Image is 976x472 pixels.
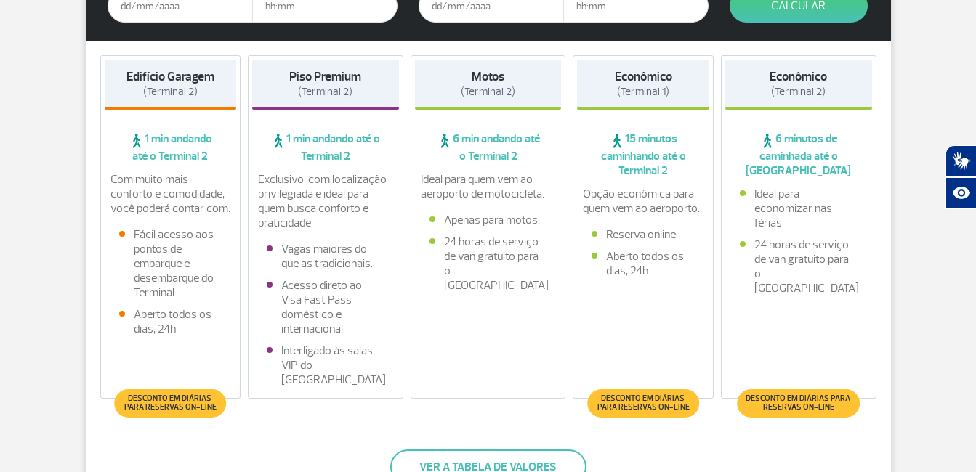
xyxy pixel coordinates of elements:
[119,227,222,300] li: Fácil acesso aos pontos de embarque e desembarque do Terminal
[258,172,393,230] p: Exclusivo, com localização privilegiada e ideal para quem busca conforto e praticidade.
[421,172,556,201] p: Ideal para quem vem ao aeroporto de motocicleta.
[945,145,976,177] button: Abrir tradutor de língua de sinais.
[744,394,852,412] span: Desconto em diárias para reservas on-line
[252,131,399,163] span: 1 min andando até o Terminal 2
[740,187,858,230] li: Ideal para economizar nas férias
[594,394,691,412] span: Desconto em diárias para reservas on-line
[126,69,214,84] strong: Edifício Garagem
[771,85,826,99] span: (Terminal 2)
[617,85,669,99] span: (Terminal 1)
[289,69,361,84] strong: Piso Premium
[429,213,547,227] li: Apenas para motos.
[615,69,672,84] strong: Econômico
[105,131,237,163] span: 1 min andando até o Terminal 2
[461,85,515,99] span: (Terminal 2)
[122,394,219,412] span: Desconto em diárias para reservas on-line
[298,85,352,99] span: (Terminal 2)
[110,172,231,216] p: Com muito mais conforto e comodidade, você poderá contar com:
[472,69,504,84] strong: Motos
[267,278,384,336] li: Acesso direto ao Visa Fast Pass doméstico e internacional.
[415,131,562,163] span: 6 min andando até o Terminal 2
[119,307,222,336] li: Aberto todos os dias, 24h
[945,145,976,209] div: Plugin de acessibilidade da Hand Talk.
[725,131,872,178] span: 6 minutos de caminhada até o [GEOGRAPHIC_DATA]
[592,249,695,278] li: Aberto todos os dias, 24h.
[429,235,547,293] li: 24 horas de serviço de van gratuito para o [GEOGRAPHIC_DATA]
[267,343,384,387] li: Interligado às salas VIP do [GEOGRAPHIC_DATA].
[267,242,384,271] li: Vagas maiores do que as tradicionais.
[143,85,198,99] span: (Terminal 2)
[945,177,976,209] button: Abrir recursos assistivos.
[770,69,827,84] strong: Econômico
[740,237,858,296] li: 24 horas de serviço de van gratuito para o [GEOGRAPHIC_DATA]
[583,187,703,216] p: Opção econômica para quem vem ao aeroporto.
[577,131,709,178] span: 15 minutos caminhando até o Terminal 2
[592,227,695,242] li: Reserva online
